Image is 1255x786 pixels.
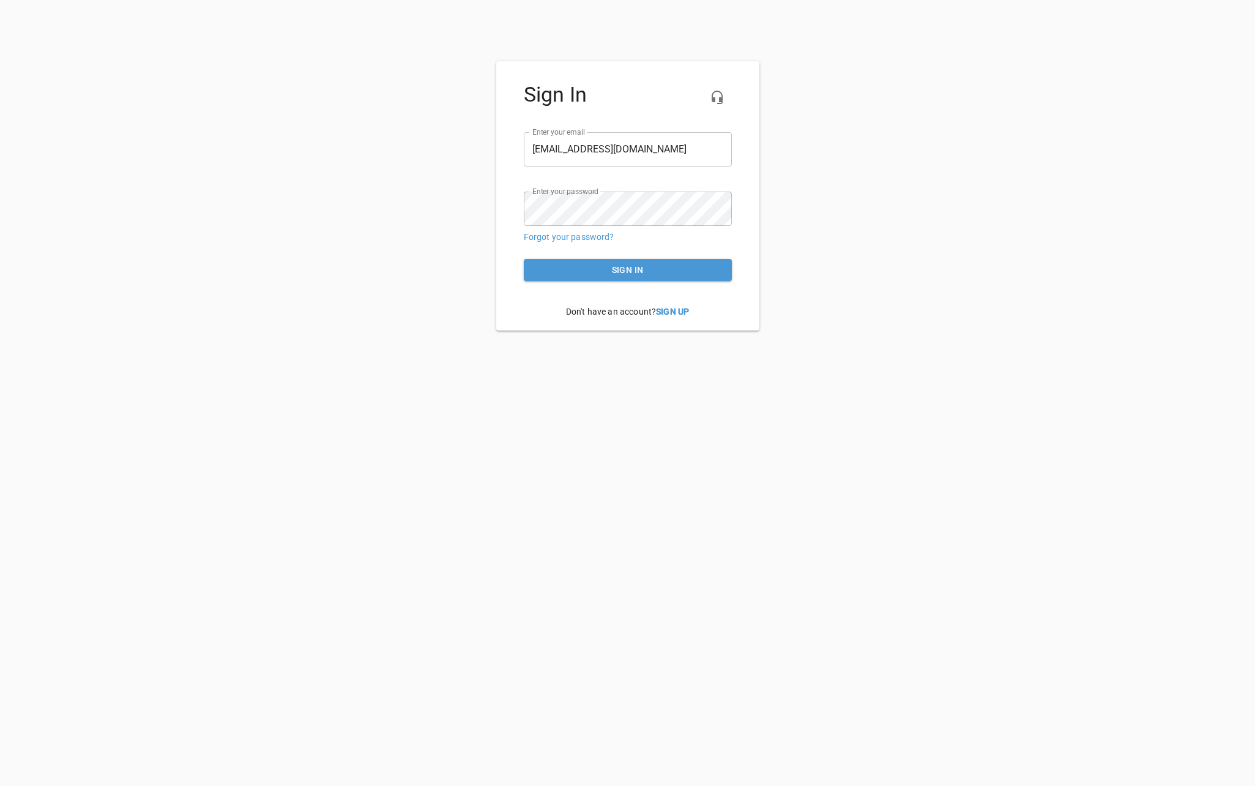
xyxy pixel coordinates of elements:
a: Sign Up [656,307,689,316]
h4: Sign In [524,83,732,107]
button: Sign in [524,259,732,282]
p: Don't have an account? [524,296,732,327]
a: Forgot your password? [524,232,614,242]
button: Live Chat [702,83,732,112]
span: Sign in [534,263,722,278]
